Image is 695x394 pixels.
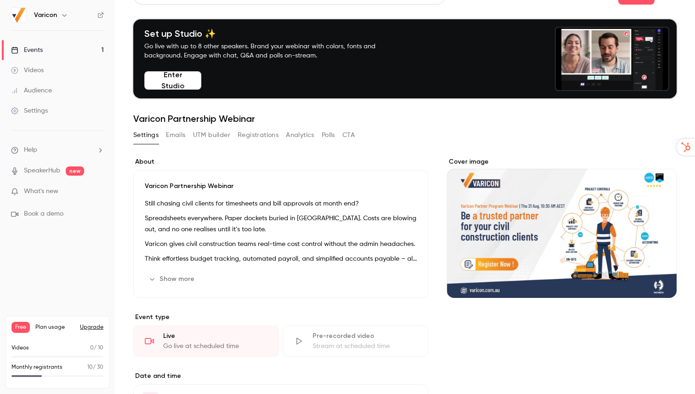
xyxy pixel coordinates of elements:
span: Free [11,322,30,333]
button: UTM builder [193,128,230,143]
div: Pre-recorded videoStream at scheduled time [283,325,428,357]
img: Varicon [11,8,26,23]
p: / 30 [87,363,103,371]
h4: Set up Studio ✨ [144,28,397,39]
div: LiveGo live at scheduled time [133,325,279,357]
p: Still chasing civil clients for timesheets and bill approvals at month end? [145,198,417,209]
span: Help [24,145,37,155]
p: / 10 [90,344,103,352]
h1: Varicon Partnership Webinar [133,113,677,124]
button: Emails [166,128,185,143]
div: Pre-recorded video [313,331,417,341]
button: Enter Studio [144,71,201,90]
div: Go live at scheduled time [163,342,268,351]
span: new [66,166,84,176]
p: Videos [11,344,29,352]
a: SpeakerHub [24,166,60,176]
div: Events [11,46,43,55]
div: Settings [11,106,48,115]
button: Settings [133,128,159,143]
label: About [133,157,428,166]
label: Cover image [447,157,677,166]
button: Registrations [238,128,279,143]
p: Think effortless budget tracking, automated payroll, and simplified accounts payable – all design... [145,253,417,264]
p: Monthly registrants [11,363,63,371]
p: Event type [133,313,428,322]
button: Upgrade [80,324,103,331]
div: Stream at scheduled time [313,342,417,351]
p: Varicon Partnership Webinar [145,182,417,191]
span: Plan usage [35,324,74,331]
p: Varicon gives civil construction teams real-time cost control without the admin headaches. [145,239,417,250]
div: Live [163,331,268,341]
label: Date and time [133,371,428,381]
div: Videos [11,66,44,75]
p: Go live with up to 8 other speakers. Brand your webinar with colors, fonts and background. Engage... [144,42,397,60]
span: 0 [90,345,94,351]
section: Cover image [447,157,677,298]
button: CTA [342,128,355,143]
div: Audience [11,86,52,95]
p: Spreadsheets everywhere. Paper dockets buried in [GEOGRAPHIC_DATA]. Costs are blowing out, and no... [145,213,417,235]
button: Polls [322,128,335,143]
span: 10 [87,365,93,370]
span: Book a demo [24,209,63,219]
h6: Varicon [34,11,57,20]
button: Show more [145,272,200,286]
li: help-dropdown-opener [11,145,104,155]
span: What's new [24,187,58,196]
button: Analytics [286,128,314,143]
